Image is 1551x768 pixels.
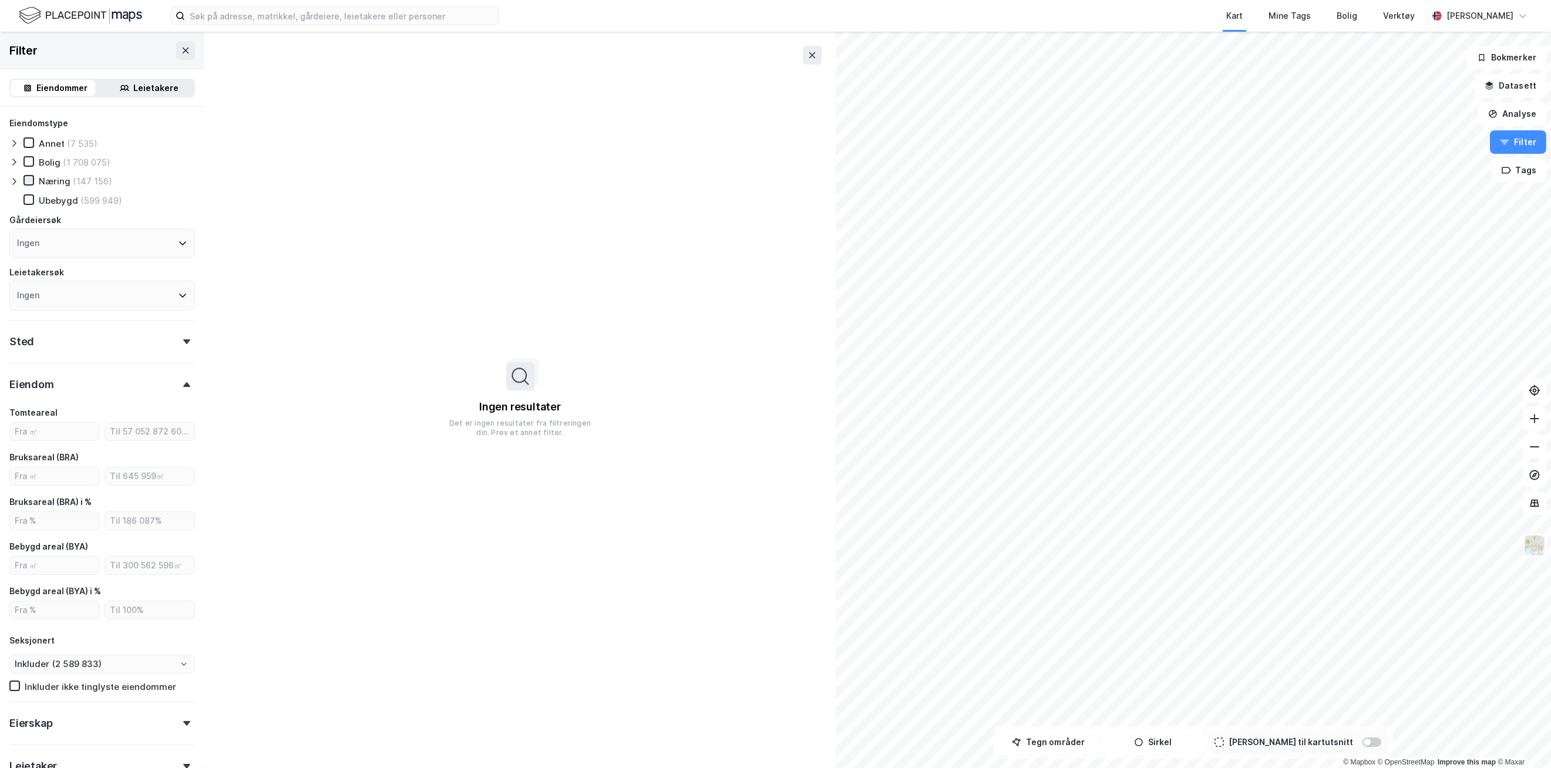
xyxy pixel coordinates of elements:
[1478,102,1546,126] button: Analyse
[105,512,194,530] input: Til 186 087%
[9,450,79,464] div: Bruksareal (BRA)
[9,265,64,279] div: Leietakersøk
[9,41,38,60] div: Filter
[9,378,54,392] div: Eiendom
[19,5,142,26] img: logo.f888ab2527a4732fd821a326f86c7f29.svg
[17,288,39,302] div: Ingen
[1467,46,1546,69] button: Bokmerker
[1490,130,1546,154] button: Filter
[9,406,58,420] div: Tomteareal
[445,419,595,437] div: Det er ingen resultater fra filtreringen din. Prøv et annet filter.
[1438,758,1496,766] a: Improve this map
[10,557,99,574] input: Fra ㎡
[479,400,561,414] div: Ingen resultater
[105,467,194,485] input: Til 645 959㎡
[105,423,194,440] input: Til 57 052 872 600㎡
[134,81,179,95] div: Leietakere
[1383,9,1415,23] div: Verktøy
[9,116,68,130] div: Eiendomstype
[9,584,101,598] div: Bebygd areal (BYA) i %
[10,655,194,673] input: ClearOpen
[105,557,194,574] input: Til 300 562 596㎡
[10,512,99,530] input: Fra %
[1103,730,1203,754] button: Sirkel
[10,467,99,485] input: Fra ㎡
[185,7,499,25] input: Søk på adresse, matrikkel, gårdeiere, leietakere eller personer
[67,138,97,149] div: (7 535)
[998,730,1098,754] button: Tegn områder
[73,176,112,187] div: (147 156)
[10,423,99,440] input: Fra ㎡
[1229,735,1353,749] div: [PERSON_NAME] til kartutsnitt
[1492,712,1551,768] iframe: Chat Widget
[37,81,88,95] div: Eiendommer
[1226,9,1243,23] div: Kart
[39,138,65,149] div: Annet
[179,659,189,669] button: Open
[25,681,176,692] div: Inkluder ikke tinglyste eiendommer
[1475,74,1546,97] button: Datasett
[1492,159,1546,182] button: Tags
[1378,758,1435,766] a: OpenStreetMap
[10,601,99,619] input: Fra %
[1269,9,1311,23] div: Mine Tags
[9,335,34,349] div: Sted
[39,195,78,206] div: Ubebygd
[9,213,61,227] div: Gårdeiersøk
[17,236,39,250] div: Ingen
[39,176,70,187] div: Næring
[9,634,55,648] div: Seksjonert
[9,495,92,509] div: Bruksareal (BRA) i %
[1337,9,1357,23] div: Bolig
[1343,758,1375,766] a: Mapbox
[9,716,52,730] div: Eierskap
[105,601,194,619] input: Til 100%
[1446,9,1513,23] div: [PERSON_NAME]
[63,157,110,168] div: (1 708 075)
[9,540,88,554] div: Bebygd areal (BYA)
[80,195,122,206] div: (599 949)
[1523,534,1546,557] img: Z
[39,157,60,168] div: Bolig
